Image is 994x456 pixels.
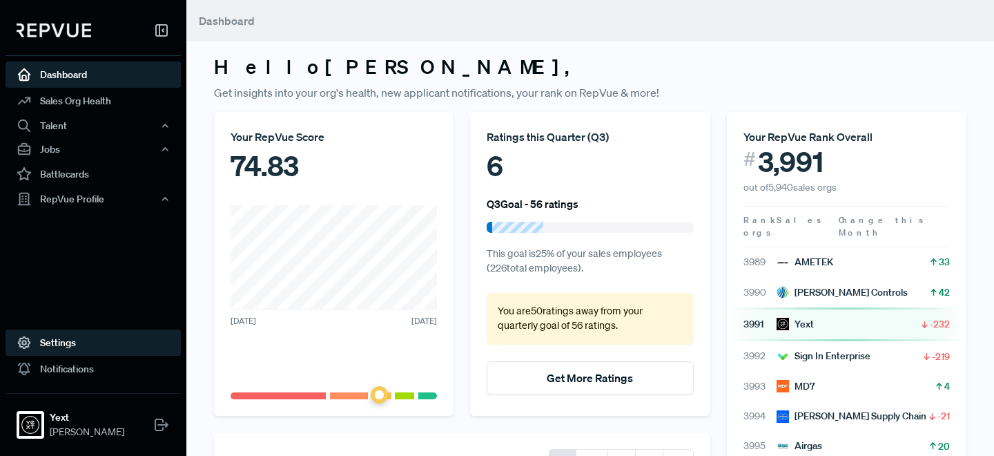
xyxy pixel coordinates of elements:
div: Yext [777,317,814,332]
div: [PERSON_NAME] Controls [777,285,908,300]
p: Get insights into your org's health, new applicant notifications, your rank on RepVue & more! [214,84,966,101]
span: # [743,145,756,173]
img: Yext [19,414,41,436]
a: Dashboard [6,61,181,88]
span: out of 5,940 sales orgs [743,181,837,193]
a: Battlecards [6,161,181,187]
div: [PERSON_NAME] Supply Chain [777,409,926,424]
span: 3994 [743,409,777,424]
a: YextYext[PERSON_NAME] [6,393,181,445]
span: -21 [937,409,950,423]
p: You are 50 ratings away from your quarterly goal of 56 ratings . [498,304,682,334]
span: 33 [939,255,950,269]
button: Get More Ratings [487,361,693,395]
a: Notifications [6,356,181,382]
span: 42 [939,285,950,299]
span: 3,991 [758,145,824,178]
h3: Hello [PERSON_NAME] , [214,55,966,79]
div: Sign In Enterprise [777,349,870,363]
span: Rank [743,214,777,227]
img: Airgas [777,440,789,453]
span: Sales orgs [743,214,824,238]
span: Your RepVue Rank Overall [743,130,873,144]
span: 3991 [743,317,777,332]
span: [DATE] [231,315,256,327]
div: AMETEK [777,255,833,269]
button: RepVue Profile [6,187,181,211]
button: Jobs [6,137,181,161]
div: Ratings this Quarter ( Q3 ) [487,129,693,145]
div: 6 [487,145,693,187]
div: Your RepVue Score [231,129,437,145]
span: 3992 [743,349,777,363]
span: 3989 [743,255,777,269]
img: Yext [777,318,789,330]
img: AMETEK [777,256,789,269]
img: Johnson Controls [777,286,789,298]
img: MD7 [777,380,789,392]
span: 20 [938,439,950,453]
a: Settings [6,330,181,356]
span: 4 [944,379,950,393]
h6: Q3 Goal - 56 ratings [487,198,578,210]
span: 3995 [743,439,777,453]
strong: Yext [50,410,124,425]
span: Dashboard [199,14,255,28]
div: 74.83 [231,145,437,187]
span: -219 [932,350,950,363]
button: Talent [6,114,181,137]
span: [DATE] [411,315,437,327]
div: Airgas [777,439,822,453]
img: RepVue [17,23,91,37]
span: 3990 [743,285,777,300]
span: -232 [930,317,950,331]
a: Sales Org Health [6,88,181,114]
img: Sign In Enterprise [777,350,789,363]
span: Change this Month [839,214,926,238]
span: 3993 [743,379,777,394]
div: MD7 [777,379,815,394]
p: This goal is 25 % of your sales employees ( 226 total employees). [487,247,693,276]
img: Korber Supply Chain [777,410,789,423]
span: [PERSON_NAME] [50,425,124,439]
